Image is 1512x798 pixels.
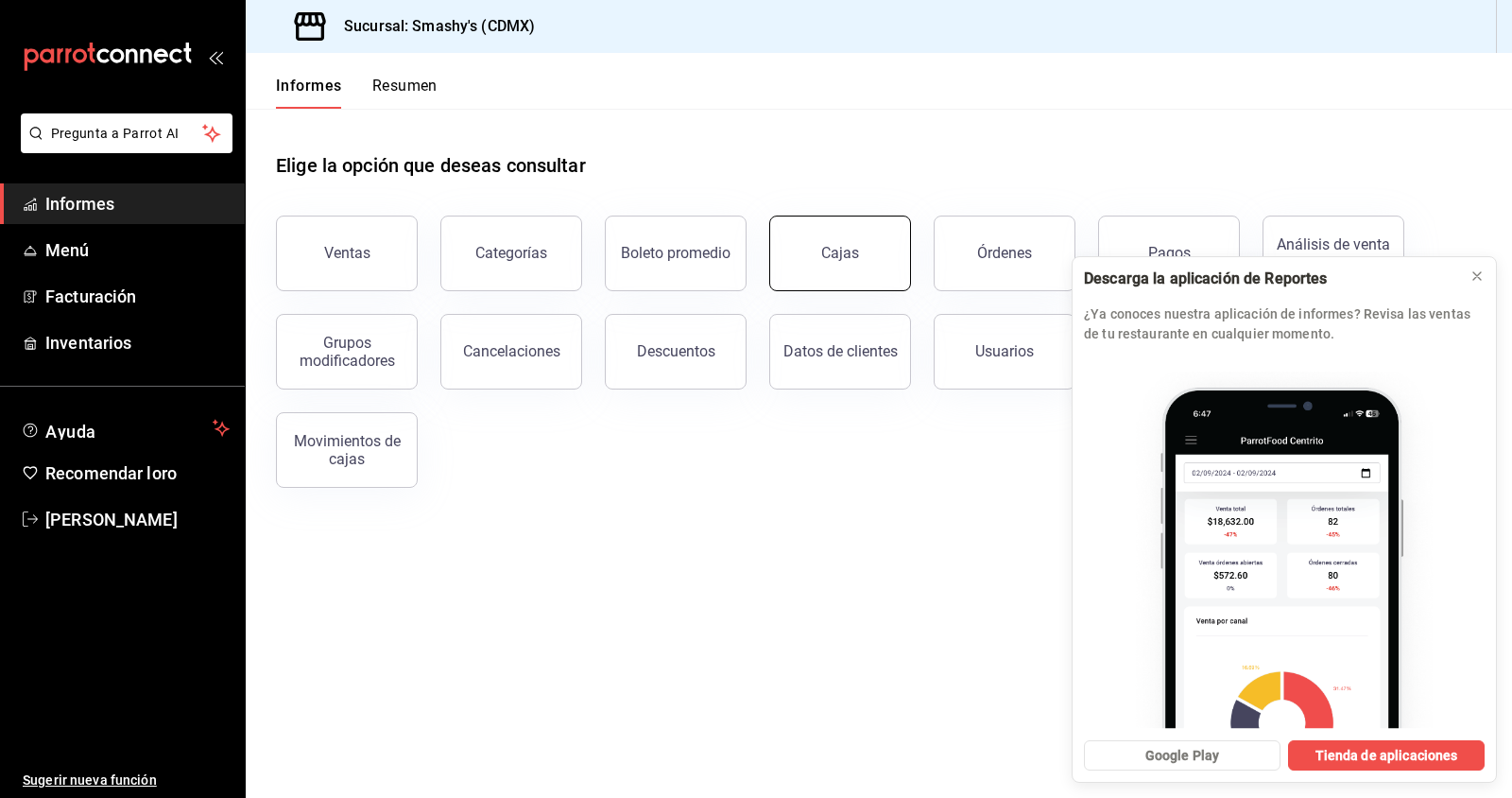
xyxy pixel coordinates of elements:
[1098,216,1240,291] button: Pagos
[276,77,342,95] font: Informes
[769,314,911,390] button: Datos de clientes
[21,113,232,153] button: Pregunta a Parrot AI
[1315,748,1458,763] font: Tienda de aplicaciones
[440,314,582,390] button: Cancelaciones
[276,216,418,291] button: Ventas
[300,334,395,370] font: Grupos modificadores
[45,240,90,260] font: Menú
[45,510,178,529] font: [PERSON_NAME]
[1263,216,1404,291] button: Análisis de venta por hora
[637,342,715,360] font: Descuentos
[324,244,370,262] font: Ventas
[45,463,177,483] font: Recomendar loro
[783,342,898,360] font: Datos de clientes
[51,126,180,141] font: Pregunta a Parrot AI
[45,194,114,214] font: Informes
[372,77,438,95] font: Resumen
[934,216,1075,291] button: Órdenes
[45,333,131,353] font: Inventarios
[975,342,1034,360] font: Usuarios
[821,244,859,262] font: Cajas
[440,216,582,291] button: Categorías
[276,76,438,109] div: pestañas de navegación
[344,17,535,35] font: Sucursal: Smashy's (CDMX)
[621,244,730,262] font: Boleto promedio
[1277,235,1390,271] font: Análisis de venta por hora
[1145,748,1219,763] font: Google Play
[1288,740,1485,771] button: Tienda de aplicaciones
[1148,244,1191,262] font: Pagos
[276,154,586,177] font: Elige la opción que deseas consultar
[977,244,1032,262] font: Órdenes
[475,244,547,262] font: Categorías
[769,216,911,291] button: Cajas
[934,314,1075,390] button: Usuarios
[45,422,96,442] font: Ayuda
[23,772,157,788] font: Sugerir nueva función
[1084,306,1470,341] font: ¿Ya conoces nuestra aplicación de informes? Revisa las ventas de tu restaurante en cualquier mome...
[1084,740,1280,771] button: Google Play
[276,314,418,390] button: Grupos modificadores
[605,314,747,390] button: Descuentos
[13,137,232,157] a: Pregunta a Parrot AI
[463,342,560,360] font: Cancelaciones
[1084,356,1485,729] img: aplicación de loro_2.png
[45,286,136,306] font: Facturación
[605,216,747,291] button: Boleto promedio
[208,49,223,64] button: abrir_cajón_menú
[276,412,418,488] button: Movimientos de cajas
[294,432,401,468] font: Movimientos de cajas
